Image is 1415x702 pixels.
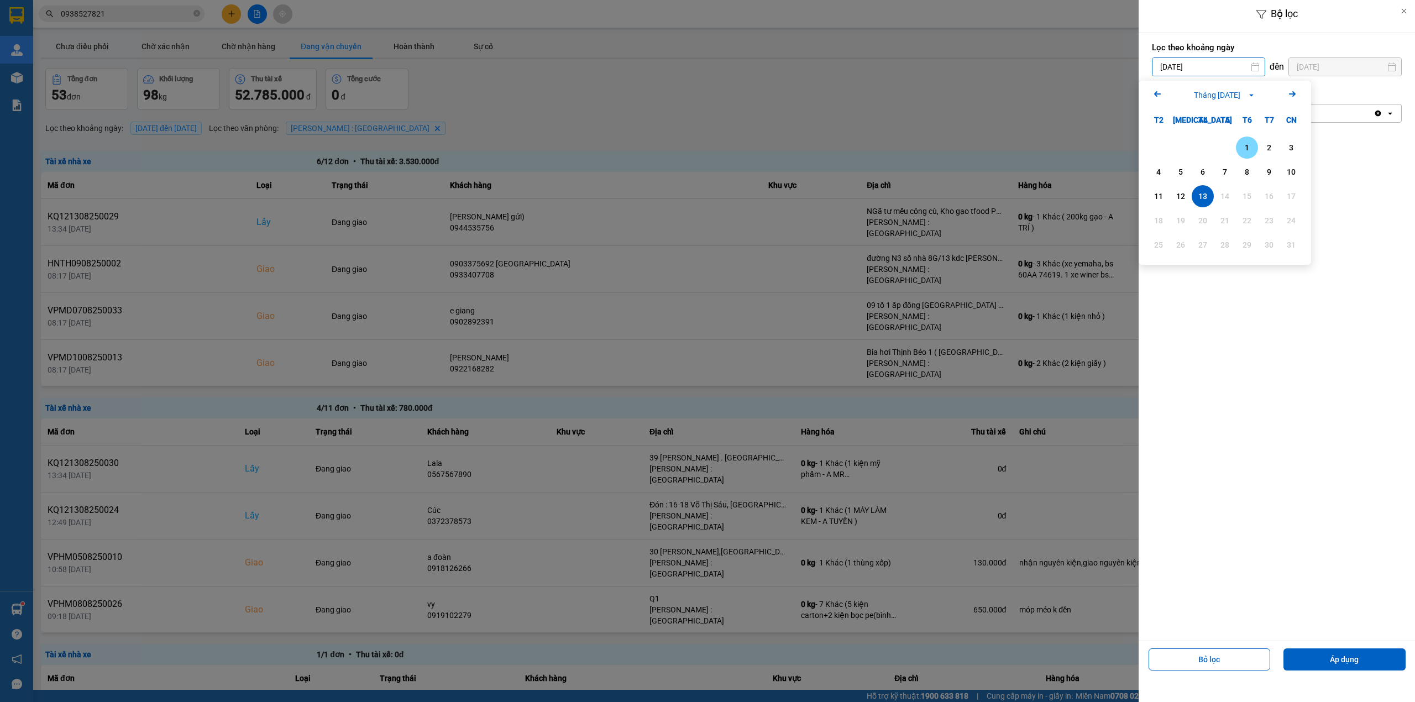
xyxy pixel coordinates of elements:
input: Select a date. [1289,58,1401,76]
div: 24 [1283,214,1299,227]
div: Not available. Thứ Năm, tháng 08 28 2025. [1214,234,1236,256]
div: Not available. Thứ Tư, tháng 08 27 2025. [1192,234,1214,256]
div: 1 [1239,141,1255,154]
div: T2 [1147,109,1170,131]
div: Calendar. [1139,81,1311,265]
div: Not available. Thứ Tư, tháng 08 20 2025. [1192,209,1214,232]
div: Not available. Chủ Nhật, tháng 08 31 2025. [1280,234,1302,256]
div: Choose Thứ Ba, tháng 08 12 2025. It's available. [1170,185,1192,207]
div: Not available. Chủ Nhật, tháng 08 17 2025. [1280,185,1302,207]
div: Choose Chủ Nhật, tháng 08 3 2025. It's available. [1280,137,1302,159]
button: Tháng [DATE] [1191,89,1259,101]
div: 13 [1195,190,1210,203]
svg: Clear all [1374,109,1382,118]
div: Choose Chủ Nhật, tháng 08 10 2025. It's available. [1280,161,1302,183]
div: Not available. Thứ Bảy, tháng 08 23 2025. [1258,209,1280,232]
div: Choose Thứ Hai, tháng 08 4 2025. It's available. [1147,161,1170,183]
button: Bỏ lọc [1149,648,1271,670]
div: Not available. Thứ Sáu, tháng 08 22 2025. [1236,209,1258,232]
input: Select a date. [1152,58,1265,76]
div: 27 [1195,238,1210,252]
div: Choose Thứ Tư, tháng 08 6 2025. It's available. [1192,161,1214,183]
div: 16 [1261,190,1277,203]
div: 22 [1239,214,1255,227]
div: Not available. Thứ Hai, tháng 08 18 2025. [1147,209,1170,232]
svg: Arrow Left [1151,87,1164,101]
svg: Arrow Right [1286,87,1299,101]
div: 7 [1217,165,1233,179]
div: Choose Thứ Bảy, tháng 08 9 2025. It's available. [1258,161,1280,183]
div: 4 [1151,165,1166,179]
div: 29 [1239,238,1255,252]
div: Not available. Thứ Năm, tháng 08 14 2025. [1214,185,1236,207]
div: Not available. Thứ Ba, tháng 08 26 2025. [1170,234,1192,256]
div: 8 [1239,165,1255,179]
div: Choose Thứ Bảy, tháng 08 2 2025. It's available. [1258,137,1280,159]
div: Not available. Thứ Năm, tháng 08 21 2025. [1214,209,1236,232]
div: T7 [1258,109,1280,131]
div: 11 [1151,190,1166,203]
div: 26 [1173,238,1188,252]
div: T5 [1214,109,1236,131]
div: 3 [1283,141,1299,154]
div: 18 [1151,214,1166,227]
button: Next month. [1286,87,1299,102]
div: 6 [1195,165,1210,179]
div: 19 [1173,214,1188,227]
div: 21 [1217,214,1233,227]
div: 2 [1261,141,1277,154]
div: 5 [1173,165,1188,179]
div: Not available. Chủ Nhật, tháng 08 24 2025. [1280,209,1302,232]
div: [MEDICAL_DATA] [1170,109,1192,131]
div: 10 [1283,165,1299,179]
div: Not available. Thứ Hai, tháng 08 25 2025. [1147,234,1170,256]
div: CN [1280,109,1302,131]
div: 31 [1283,238,1299,252]
div: Choose Thứ Sáu, tháng 08 8 2025. It's available. [1236,161,1258,183]
span: Bộ lọc [1271,8,1298,19]
label: Lọc theo khoảng ngày [1152,42,1402,53]
div: Choose Thứ Hai, tháng 08 11 2025. It's available. [1147,185,1170,207]
div: 14 [1217,190,1233,203]
div: 23 [1261,214,1277,227]
div: Not available. Thứ Sáu, tháng 08 15 2025. [1236,185,1258,207]
div: Not available. Thứ Ba, tháng 08 19 2025. [1170,209,1192,232]
button: Previous month. [1151,87,1164,102]
div: 25 [1151,238,1166,252]
div: Not available. Thứ Sáu, tháng 08 29 2025. [1236,234,1258,256]
div: 9 [1261,165,1277,179]
div: 30 [1261,238,1277,252]
div: 15 [1239,190,1255,203]
div: 28 [1217,238,1233,252]
div: Not available. Thứ Bảy, tháng 08 30 2025. [1258,234,1280,256]
div: đến [1265,61,1288,72]
div: 12 [1173,190,1188,203]
div: 17 [1283,190,1299,203]
div: T6 [1236,109,1258,131]
button: Áp dụng [1283,648,1406,670]
div: Choose Thứ Năm, tháng 08 7 2025. It's available. [1214,161,1236,183]
div: 20 [1195,214,1210,227]
svg: open [1386,109,1395,118]
div: Choose Thứ Sáu, tháng 08 1 2025. It's available. [1236,137,1258,159]
div: Not available. Thứ Bảy, tháng 08 16 2025. [1258,185,1280,207]
div: T4 [1192,109,1214,131]
div: Selected. Thứ Tư, tháng 08 13 2025. It's available. [1192,185,1214,207]
div: Choose Thứ Ba, tháng 08 5 2025. It's available. [1170,161,1192,183]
